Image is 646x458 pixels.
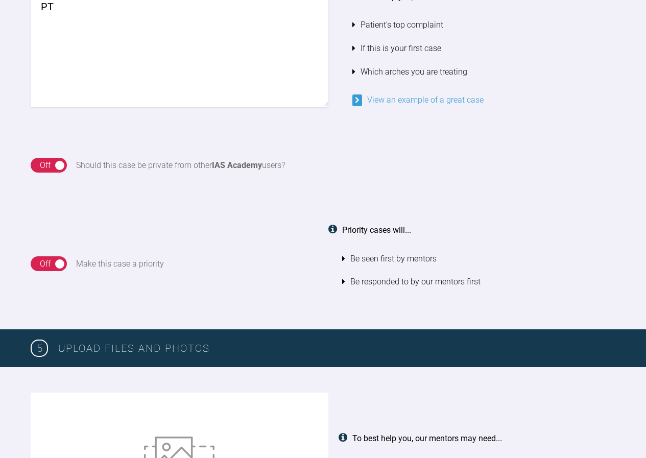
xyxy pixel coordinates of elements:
[352,433,502,443] strong: To best help you, our mentors may need...
[31,340,48,357] span: 5
[40,159,51,172] div: Off
[342,225,411,235] strong: Priority cases will...
[352,60,616,84] li: Which arches you are treating
[76,159,285,172] div: Should this case be private from other users?
[40,257,51,271] div: Off
[212,160,262,170] strong: IAS Academy
[342,270,616,294] li: Be responded to by our mentors first
[58,340,615,356] h3: Upload Files and Photos
[352,95,484,105] a: View an example of a great case
[76,257,164,271] div: Make this case a priority
[352,13,616,37] li: Patient's top complaint
[352,37,616,60] li: If this is your first case
[342,247,616,271] li: Be seen first by mentors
